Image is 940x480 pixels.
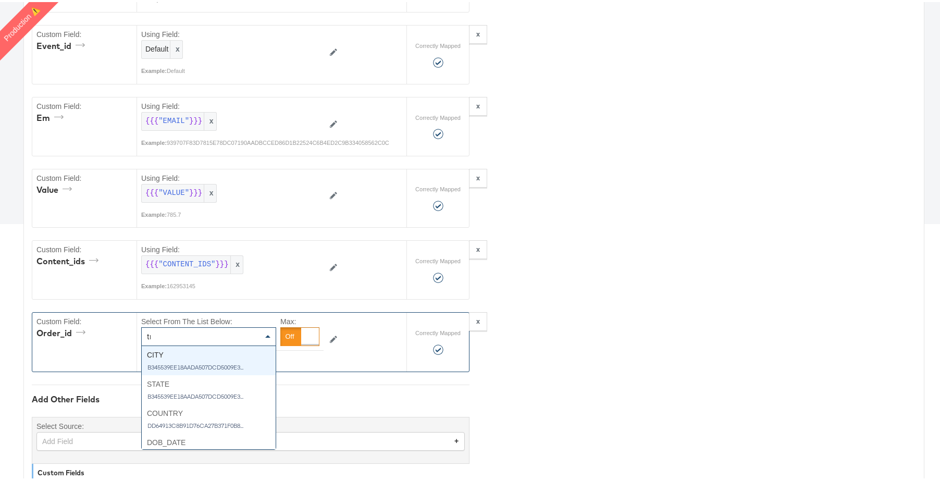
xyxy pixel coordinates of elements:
[145,186,158,196] span: {{{
[141,28,324,38] label: Using Field:
[38,466,465,476] div: Custom Fields
[36,110,67,122] div: em
[145,42,179,53] span: Default
[36,182,76,194] div: value
[141,280,167,289] div: Example:
[454,435,459,443] strong: +
[476,314,480,324] strong: x
[158,257,215,268] span: "CONTENT_IDS"
[147,436,270,446] div: DOB_DATE
[147,348,270,359] div: CITY
[158,114,189,125] span: "EMAIL"
[415,183,461,192] label: Correctly Mapped
[476,99,480,108] strong: x
[167,65,324,73] div: Default
[141,65,167,73] div: Example:
[230,254,243,272] span: x
[280,315,319,325] label: Max:
[170,39,182,56] span: x
[36,28,132,38] label: Custom Field:
[469,238,487,257] button: x
[37,430,464,448] div: Add Field
[141,209,167,217] div: Example:
[141,171,324,182] label: Using Field:
[415,255,461,264] label: Correctly Mapped
[469,310,487,329] button: x
[415,40,461,48] label: Correctly Mapped
[142,402,276,432] div: COUNTRY
[141,137,167,145] div: Example:
[147,377,270,388] div: STATE
[215,257,228,268] span: }}}
[476,242,480,252] strong: x
[167,209,324,217] div: 785.7
[415,112,461,120] label: Correctly Mapped
[142,432,276,461] div: DOB_DATE
[36,100,132,110] label: Custom Field:
[36,315,132,325] label: Custom Field:
[158,186,189,196] span: "VALUE"
[141,315,276,325] label: Select From The List Below:
[147,420,270,427] div: DD64913C8B91D76CA27B371F0B8...
[36,171,132,182] label: Custom Field:
[36,420,465,430] label: Select Source:
[167,280,324,289] div: 162953145
[147,407,270,417] div: COUNTRY
[476,171,480,180] strong: x
[36,38,89,50] div: event_id
[469,23,487,42] button: x
[147,391,270,398] div: B345539EE18AADA507DCD5009E3...
[145,114,158,125] span: {{{
[142,373,276,402] div: STATE
[476,27,480,36] strong: x
[147,362,270,369] div: B345539EE18AADA507DCD5009E3...
[167,137,389,145] div: 939707F83D7815E78DC07190AADBCCED86D1B22524C6B4ED2C9B334058562C0C
[469,167,487,186] button: x
[204,110,216,128] span: x
[32,391,469,403] div: Add Other Fields
[142,344,276,373] div: CITY
[189,114,202,125] span: }}}
[415,327,461,336] label: Correctly Mapped
[36,243,132,253] label: Custom Field:
[189,186,202,196] span: }}}
[469,95,487,114] button: x
[204,182,216,200] span: x
[36,325,89,337] div: order_id
[141,100,324,110] label: Using Field:
[145,257,158,268] span: {{{
[36,253,102,265] div: content_ids
[141,243,324,253] label: Using Field:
